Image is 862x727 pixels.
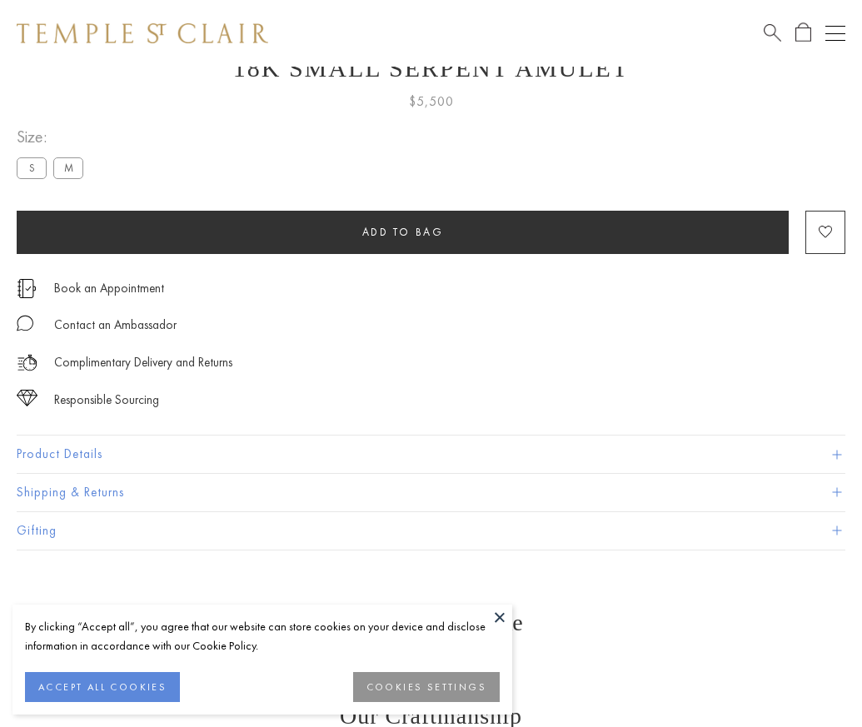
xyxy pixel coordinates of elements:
[17,54,845,82] h1: 18K Small Serpent Amulet
[353,672,500,702] button: COOKIES SETTINGS
[409,91,454,112] span: $5,500
[17,436,845,473] button: Product Details
[54,279,164,297] a: Book an Appointment
[825,23,845,43] button: Open navigation
[17,211,789,254] button: Add to bag
[764,22,781,43] a: Search
[17,315,33,331] img: MessageIcon-01_2.svg
[53,157,83,178] label: M
[795,22,811,43] a: Open Shopping Bag
[17,352,37,373] img: icon_delivery.svg
[17,279,37,298] img: icon_appointment.svg
[17,123,90,151] span: Size:
[54,390,159,411] div: Responsible Sourcing
[54,315,177,336] div: Contact an Ambassador
[54,352,232,373] p: Complimentary Delivery and Returns
[17,157,47,178] label: S
[17,390,37,406] img: icon_sourcing.svg
[25,672,180,702] button: ACCEPT ALL COOKIES
[17,474,845,511] button: Shipping & Returns
[17,512,845,550] button: Gifting
[25,617,500,655] div: By clicking “Accept all”, you agree that our website can store cookies on your device and disclos...
[17,23,268,43] img: Temple St. Clair
[362,225,444,239] span: Add to bag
